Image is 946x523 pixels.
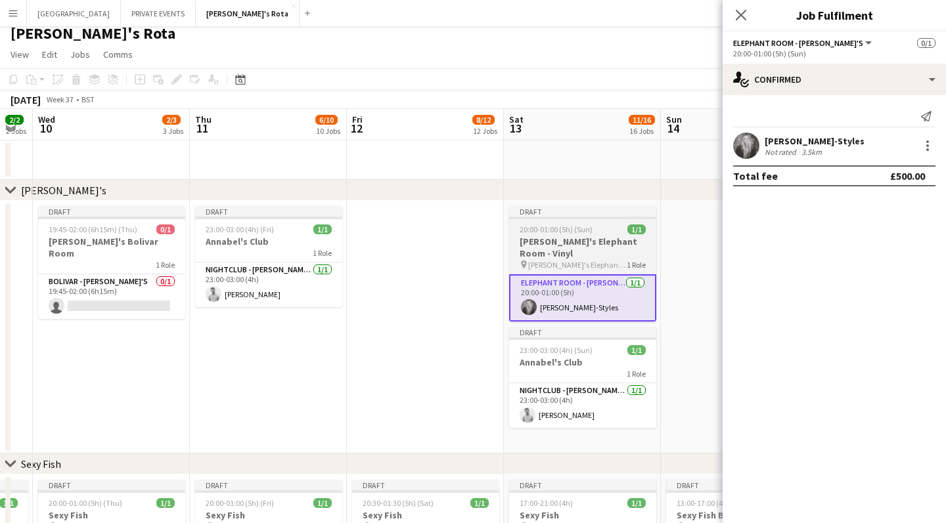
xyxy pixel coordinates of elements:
[765,147,799,157] div: Not rated
[49,224,137,234] span: 19:45-02:00 (6h15m) (Thu)
[509,274,656,322] app-card-role: ELEPHANT ROOM - [PERSON_NAME]'S1/120:00-01:00 (5h)[PERSON_NAME]-Styles
[509,509,656,521] h3: Sexy Fish
[509,383,656,428] app-card-role: NIGHTCLUB - [PERSON_NAME]'S1/123:00-03:00 (4h)[PERSON_NAME]
[21,184,106,197] div: [PERSON_NAME]'s
[195,480,342,490] div: Draft
[38,480,185,490] div: Draft
[666,480,813,490] div: Draft
[352,509,499,521] h3: Sexy Fish
[316,126,340,136] div: 10 Jobs
[507,121,524,136] span: 13
[733,38,874,48] button: ELEPHANT ROOM - [PERSON_NAME]'S
[193,121,212,136] span: 11
[627,224,646,234] span: 1/1
[38,509,185,521] h3: Sexy Fish
[315,115,338,125] span: 6/10
[473,126,497,136] div: 12 Jobs
[103,49,133,60] span: Comms
[37,46,62,63] a: Edit
[70,49,90,60] span: Jobs
[6,126,26,136] div: 2 Jobs
[733,49,935,58] div: 20:00-01:00 (5h) (Sun)
[313,224,332,234] span: 1/1
[723,7,946,24] h3: Job Fulfilment
[765,135,865,147] div: [PERSON_NAME]-Styles
[206,224,274,234] span: 23:00-03:00 (4h) (Fri)
[36,121,55,136] span: 10
[528,260,627,270] span: [PERSON_NAME]'s Elephant Room- Vinyl Set
[81,94,95,104] div: BST
[666,114,682,125] span: Sun
[509,356,656,368] h3: Annabel's Club
[38,236,185,259] h3: [PERSON_NAME]'s Bolivar Room
[509,206,656,217] div: Draft
[520,345,593,355] span: 23:00-03:00 (4h) (Sun)
[38,206,185,217] div: Draft
[195,262,342,307] app-card-role: NIGHTCLUB - [PERSON_NAME]'S1/123:00-03:00 (4h)[PERSON_NAME]
[352,480,499,490] div: Draft
[49,498,122,508] span: 20:00-01:00 (5h) (Thu)
[196,1,300,26] button: [PERSON_NAME]'s Rota
[509,114,524,125] span: Sat
[509,206,656,322] app-job-card: Draft20:00-01:00 (5h) (Sun)1/1[PERSON_NAME]'s Elephant Room - Vinyl [PERSON_NAME]'s Elephant Room...
[156,260,175,270] span: 1 Role
[352,114,363,125] span: Fri
[42,49,57,60] span: Edit
[520,224,593,234] span: 20:00-01:00 (5h) (Sun)
[733,169,778,182] div: Total fee
[313,248,332,258] span: 1 Role
[629,115,655,125] span: 11/16
[664,121,682,136] span: 14
[627,260,646,270] span: 1 Role
[509,327,656,428] app-job-card: Draft23:00-03:00 (4h) (Sun)1/1Annabel's Club1 RoleNIGHTCLUB - [PERSON_NAME]'S1/123:00-03:00 (4h)[...
[206,498,274,508] span: 20:00-01:00 (5h) (Fri)
[677,498,730,508] span: 13:00-17:00 (4h)
[627,345,646,355] span: 1/1
[509,236,656,259] h3: [PERSON_NAME]'s Elephant Room - Vinyl
[723,64,946,95] div: Confirmed
[627,498,646,508] span: 1/1
[195,206,342,307] app-job-card: Draft23:00-03:00 (4h) (Fri)1/1Annabel's Club1 RoleNIGHTCLUB - [PERSON_NAME]'S1/123:00-03:00 (4h)[...
[156,498,175,508] span: 1/1
[195,206,342,217] div: Draft
[472,115,495,125] span: 8/12
[799,147,824,157] div: 3.5km
[38,206,185,319] app-job-card: Draft19:45-02:00 (6h15m) (Thu)0/1[PERSON_NAME]'s Bolivar Room1 RoleBOLIVAR - [PERSON_NAME]'S0/119...
[98,46,138,63] a: Comms
[627,369,646,379] span: 1 Role
[917,38,935,48] span: 0/1
[509,480,656,490] div: Draft
[509,327,656,337] div: Draft
[11,49,29,60] span: View
[195,509,342,521] h3: Sexy Fish
[195,114,212,125] span: Thu
[350,121,363,136] span: 12
[5,46,34,63] a: View
[43,94,76,104] span: Week 37
[733,38,863,48] span: ELEPHANT ROOM - ANNABEL'S
[65,46,95,63] a: Jobs
[163,126,183,136] div: 3 Jobs
[363,498,434,508] span: 20:30-01:30 (5h) (Sat)
[11,24,175,43] h1: [PERSON_NAME]'s Rota
[11,93,41,106] div: [DATE]
[162,115,181,125] span: 2/3
[890,169,925,182] div: £500.00
[629,126,654,136] div: 16 Jobs
[21,457,61,471] div: Sexy Fish
[520,498,573,508] span: 17:00-21:00 (4h)
[38,274,185,319] app-card-role: BOLIVAR - [PERSON_NAME]'S0/119:45-02:00 (6h15m)
[470,498,489,508] span: 1/1
[27,1,121,26] button: [GEOGRAPHIC_DATA]
[38,114,55,125] span: Wed
[121,1,196,26] button: PRIVATE EVENTS
[313,498,332,508] span: 1/1
[195,236,342,247] h3: Annabel's Club
[156,224,175,234] span: 0/1
[666,509,813,521] h3: Sexy Fish Brunch
[5,115,24,125] span: 2/2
